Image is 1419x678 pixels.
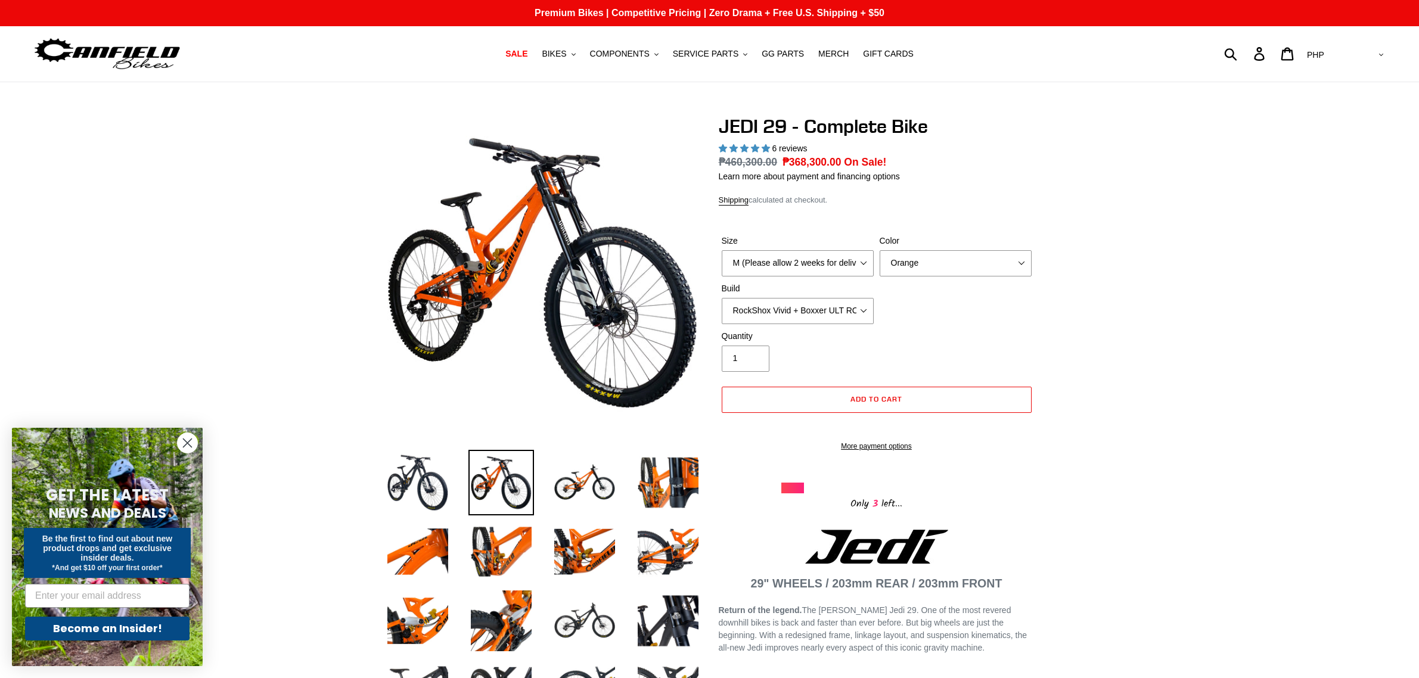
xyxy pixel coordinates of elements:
[783,156,842,168] span: ₱368,300.00
[542,49,566,59] span: BIKES
[52,564,162,572] span: *And get $10 off your first order*
[635,519,701,584] img: Load image into Gallery viewer, JEDI 29 - Complete Bike
[673,49,738,59] span: SERVICE PARTS
[584,46,665,62] button: COMPONENTS
[751,577,1002,590] strong: 29" WHEELS / 203mm REAR / 203mm FRONT
[719,172,900,181] a: Learn more about payment and financing options
[552,519,617,584] img: Load image into Gallery viewer, JEDI 29 - Complete Bike
[552,450,617,515] img: Load image into Gallery viewer, JEDI 29 - Complete Bike
[468,588,534,654] img: Load image into Gallery viewer, JEDI 29 - Complete Bike
[880,235,1032,247] label: Color
[722,235,874,247] label: Size
[756,46,810,62] a: GG PARTS
[850,394,902,403] span: Add to cart
[385,588,451,654] img: Load image into Gallery viewer, JEDI 29 - Complete Bike
[812,46,855,62] a: MERCH
[719,605,802,615] strong: Return of the legend.
[719,156,778,168] s: ₱460,300.00
[49,503,166,523] span: NEWS AND DEALS
[719,115,1035,138] h1: JEDI 29 - Complete Bike
[719,195,749,206] a: Shipping
[590,49,650,59] span: COMPONENTS
[468,450,534,515] img: Load image into Gallery viewer, JEDI 29 - Complete Bike
[722,282,874,295] label: Build
[805,530,948,564] img: Jedi Logo
[772,144,807,153] span: 6 reviews
[33,35,182,73] img: Canfield Bikes
[722,330,874,343] label: Quantity
[536,46,581,62] button: BIKES
[25,617,190,640] button: Become an Insider!
[667,46,753,62] button: SERVICE PARTS
[722,387,1032,413] button: Add to cart
[635,450,701,515] img: Load image into Gallery viewer, JEDI 29 - Complete Bike
[385,450,451,515] img: Load image into Gallery viewer, JEDI 29 - Complete Bike
[46,484,169,506] span: GET THE LATEST
[42,534,173,562] span: Be the first to find out about new product drops and get exclusive insider deals.
[781,493,972,512] div: Only left...
[762,49,804,59] span: GG PARTS
[177,433,198,453] button: Close dialog
[1231,41,1261,67] input: Search
[719,144,772,153] span: 5.00 stars
[844,154,886,170] span: On Sale!
[499,46,533,62] a: SALE
[385,519,451,584] img: Load image into Gallery viewer, JEDI 29 - Complete Bike
[25,584,190,608] input: Enter your email address
[505,49,527,59] span: SALE
[719,604,1035,654] p: The [PERSON_NAME] Jedi 29. One of the most revered downhill bikes is back and faster than ever be...
[818,49,849,59] span: MERCH
[719,194,1035,206] div: calculated at checkout.
[722,441,1032,452] a: More payment options
[857,46,920,62] a: GIFT CARDS
[869,496,881,511] span: 3
[863,49,914,59] span: GIFT CARDS
[635,588,701,654] img: Load image into Gallery viewer, JEDI 29 - Complete Bike
[552,588,617,654] img: Load image into Gallery viewer, JEDI 29 - Complete Bike
[468,519,534,584] img: Load image into Gallery viewer, JEDI 29 - Complete Bike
